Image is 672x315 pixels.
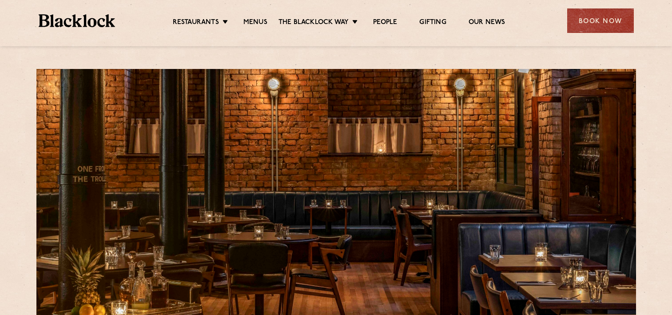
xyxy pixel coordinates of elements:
[39,14,115,27] img: BL_Textured_Logo-footer-cropped.svg
[419,18,446,28] a: Gifting
[373,18,397,28] a: People
[243,18,267,28] a: Menus
[278,18,349,28] a: The Blacklock Way
[173,18,219,28] a: Restaurants
[469,18,505,28] a: Our News
[567,8,634,33] div: Book Now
